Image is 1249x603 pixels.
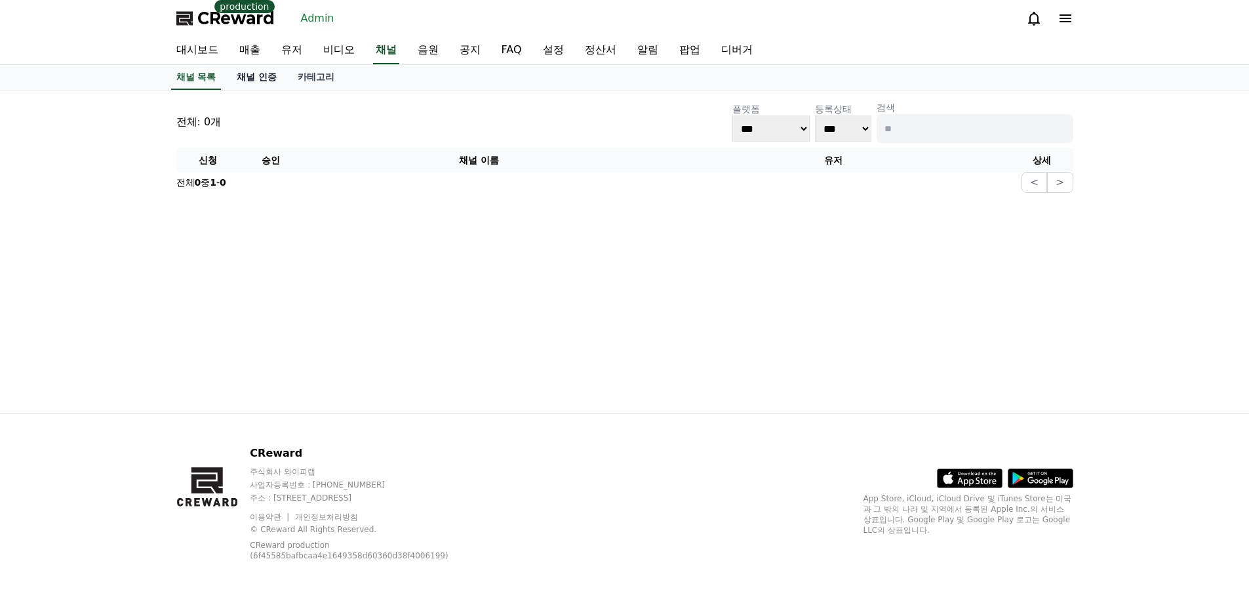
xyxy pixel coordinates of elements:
a: 알림 [627,37,669,64]
a: 음원 [407,37,449,64]
p: 사업자등록번호 : [PHONE_NUMBER] [250,480,480,490]
strong: 1 [210,177,216,188]
p: 주식회사 와이피랩 [250,467,480,477]
th: 승인 [239,148,302,172]
span: Settings [194,436,226,446]
p: CReward production (6f45585bafbcaa4e1649358d60360d38f4006199) [250,540,460,561]
a: 채널 목록 [171,65,222,90]
a: 설정 [532,37,574,64]
a: 대시보드 [166,37,229,64]
p: 검색 [877,101,1073,114]
p: 등록상태 [815,102,871,115]
button: > [1047,172,1073,193]
th: 상세 [1010,148,1073,172]
a: 카테고리 [287,65,345,90]
a: 비디오 [313,37,365,64]
a: FAQ [491,37,532,64]
a: 공지 [449,37,491,64]
th: 신청 [176,148,239,172]
span: Home [33,436,56,446]
strong: 0 [220,177,226,188]
p: 플랫폼 [732,102,810,115]
span: Messages [109,436,148,447]
a: 유저 [271,37,313,64]
p: 전체: 0개 [176,114,222,130]
a: CReward [176,8,275,29]
p: 전체 중 - [176,176,226,189]
p: App Store, iCloud, iCloud Drive 및 iTunes Store는 미국과 그 밖의 나라 및 지역에서 등록된 Apple Inc.의 서비스 상표입니다. Goo... [863,493,1073,535]
p: 주소 : [STREET_ADDRESS] [250,493,480,503]
a: Settings [169,416,252,449]
th: 채널 이름 [302,148,656,172]
th: 유저 [656,148,1010,172]
a: 디버거 [711,37,763,64]
a: 매출 [229,37,271,64]
a: Messages [87,416,169,449]
a: 팝업 [669,37,711,64]
a: 채널 [373,37,399,64]
a: 이용약관 [250,512,291,522]
a: Admin [296,8,340,29]
p: © CReward All Rights Reserved. [250,524,480,535]
a: 채널 인증 [226,65,287,90]
a: 개인정보처리방침 [295,512,358,522]
span: CReward [197,8,275,29]
a: 정산서 [574,37,627,64]
button: < [1021,172,1047,193]
p: CReward [250,446,480,461]
a: Home [4,416,87,449]
strong: 0 [195,177,201,188]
